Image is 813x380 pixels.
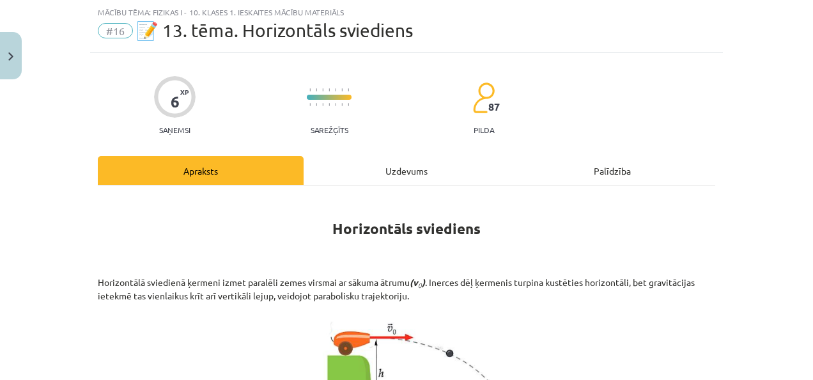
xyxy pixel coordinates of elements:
[316,103,317,106] img: icon-short-line-57e1e144782c952c97e751825c79c345078a6d821885a25fce030b3d8c18986b.svg
[311,125,348,134] p: Sarežģīts
[474,125,494,134] p: pilda
[341,103,343,106] img: icon-short-line-57e1e144782c952c97e751825c79c345078a6d821885a25fce030b3d8c18986b.svg
[309,88,311,91] img: icon-short-line-57e1e144782c952c97e751825c79c345078a6d821885a25fce030b3d8c18986b.svg
[171,93,180,111] div: 6
[98,23,133,38] span: #16
[136,20,413,41] span: 📝 13. tēma. Horizontāls sviediens
[98,276,715,303] p: Horizontālā sviedienā ķermeni izmet paralēli zemes virsmai ar sākuma ātrumu . Inerces dēļ ķermeni...
[98,8,715,17] div: Mācību tēma: Fizikas i - 10. klases 1. ieskaites mācību materiāls
[418,280,422,290] sub: 0
[98,156,304,185] div: Apraksts
[348,103,349,106] img: icon-short-line-57e1e144782c952c97e751825c79c345078a6d821885a25fce030b3d8c18986b.svg
[154,125,196,134] p: Saņemsi
[335,88,336,91] img: icon-short-line-57e1e144782c952c97e751825c79c345078a6d821885a25fce030b3d8c18986b.svg
[316,88,317,91] img: icon-short-line-57e1e144782c952c97e751825c79c345078a6d821885a25fce030b3d8c18986b.svg
[8,52,13,61] img: icon-close-lesson-0947bae3869378f0d4975bcd49f059093ad1ed9edebbc8119c70593378902aed.svg
[322,88,323,91] img: icon-short-line-57e1e144782c952c97e751825c79c345078a6d821885a25fce030b3d8c18986b.svg
[335,103,336,106] img: icon-short-line-57e1e144782c952c97e751825c79c345078a6d821885a25fce030b3d8c18986b.svg
[472,82,495,114] img: students-c634bb4e5e11cddfef0936a35e636f08e4e9abd3cc4e673bd6f9a4125e45ecb1.svg
[341,88,343,91] img: icon-short-line-57e1e144782c952c97e751825c79c345078a6d821885a25fce030b3d8c18986b.svg
[332,219,481,238] strong: Horizontāls sviediens
[348,88,349,91] img: icon-short-line-57e1e144782c952c97e751825c79c345078a6d821885a25fce030b3d8c18986b.svg
[180,88,189,95] span: XP
[509,156,715,185] div: Palīdzība
[488,101,500,113] span: 87
[410,276,425,288] strong: (v )
[329,88,330,91] img: icon-short-line-57e1e144782c952c97e751825c79c345078a6d821885a25fce030b3d8c18986b.svg
[304,156,509,185] div: Uzdevums
[322,103,323,106] img: icon-short-line-57e1e144782c952c97e751825c79c345078a6d821885a25fce030b3d8c18986b.svg
[329,103,330,106] img: icon-short-line-57e1e144782c952c97e751825c79c345078a6d821885a25fce030b3d8c18986b.svg
[309,103,311,106] img: icon-short-line-57e1e144782c952c97e751825c79c345078a6d821885a25fce030b3d8c18986b.svg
